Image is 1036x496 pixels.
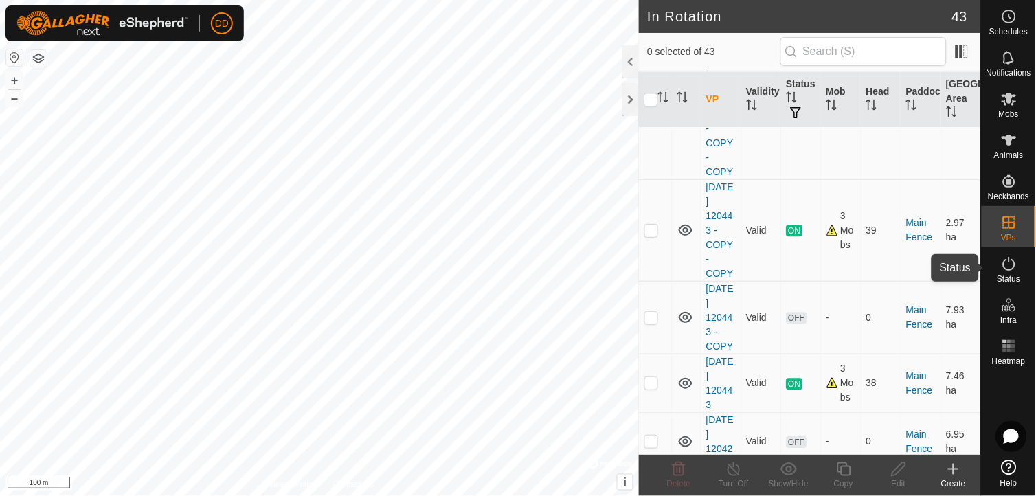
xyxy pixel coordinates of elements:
span: OFF [787,312,807,324]
span: Neckbands [988,192,1029,201]
td: Valid [741,412,781,471]
td: Valid [741,354,781,412]
p-sorticon: Activate to sort [787,93,798,104]
a: Main Fence [906,370,933,396]
p-sorticon: Activate to sort [866,101,877,112]
a: Privacy Policy [265,478,317,491]
button: Map Layers [30,50,47,67]
span: DD [215,16,229,31]
td: 2.97 ha [941,179,981,281]
span: Delete [667,479,691,488]
a: Contact Us [333,478,374,491]
div: - [826,311,855,325]
span: i [624,476,627,488]
th: VP [701,71,741,128]
span: Mobs [999,110,1019,118]
div: 3 Mobs [826,209,855,252]
input: Search (S) [780,37,947,66]
span: OFF [787,436,807,448]
a: Help [982,454,1036,493]
span: VPs [1001,234,1016,242]
h2: In Rotation [647,8,951,25]
img: Gallagher Logo [16,11,188,36]
td: Valid [741,281,781,354]
span: 43 [952,6,967,27]
p-sorticon: Activate to sort [906,101,917,112]
td: 39 [861,179,901,281]
th: [GEOGRAPHIC_DATA] Area [941,71,981,128]
td: Valid [741,179,781,281]
a: [DATE] 120443 [706,356,734,410]
div: Turn Off [706,477,761,490]
a: Main Fence [906,304,933,330]
div: Copy [816,477,871,490]
a: Main Fence [906,217,933,243]
span: Animals [994,151,1024,159]
span: Help [1000,479,1017,487]
th: Head [861,71,901,128]
button: i [618,475,633,490]
th: Status [781,71,821,128]
th: Paddock [901,71,941,128]
div: 3 Mobs [826,361,855,405]
td: 0 [861,412,901,471]
th: Validity [741,71,781,128]
span: Status [997,275,1020,283]
td: 38 [861,354,901,412]
div: Show/Hide [761,477,816,490]
span: Infra [1000,316,1017,324]
div: Create [926,477,981,490]
span: Notifications [987,69,1031,77]
a: [DATE] 120443 - COPY - COPY - COPY [706,51,734,177]
a: [DATE] 120443 - COPY - COPY [706,181,734,279]
td: 7.46 ha [941,354,981,412]
div: - [826,434,855,449]
button: Reset Map [6,49,23,66]
button: – [6,90,23,106]
p-sorticon: Activate to sort [747,101,758,112]
p-sorticon: Activate to sort [947,108,958,119]
span: 0 selected of 43 [647,45,780,59]
td: 6.95 ha [941,412,981,471]
p-sorticon: Activate to sort [677,93,688,104]
span: ON [787,225,803,236]
th: Mob [821,71,861,128]
p-sorticon: Activate to sort [826,101,837,112]
td: 0 [861,281,901,354]
td: 7.93 ha [941,281,981,354]
a: [DATE] 120443 - COPY [706,283,734,352]
span: Heatmap [992,357,1026,365]
div: Edit [871,477,926,490]
span: ON [787,378,803,390]
button: + [6,72,23,89]
span: Schedules [989,27,1028,36]
p-sorticon: Activate to sort [658,93,669,104]
a: [DATE] 120422 [706,414,734,469]
a: Main Fence [906,429,933,454]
